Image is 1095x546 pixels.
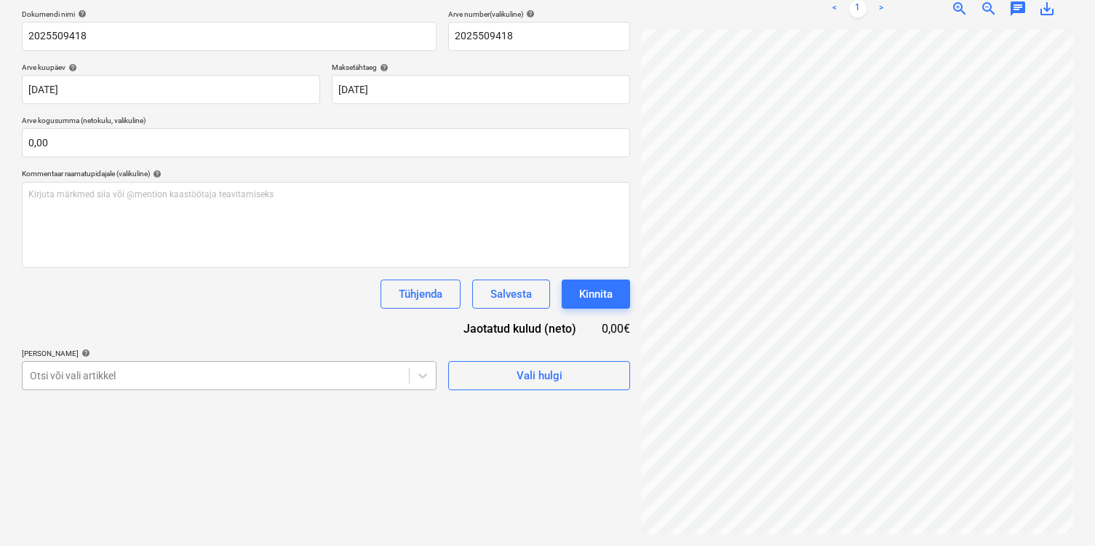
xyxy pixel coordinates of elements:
[441,320,600,337] div: Jaotatud kulud (neto)
[65,63,77,72] span: help
[517,366,562,385] div: Vali hulgi
[377,63,389,72] span: help
[22,116,630,128] p: Arve kogusumma (netokulu, valikuline)
[562,280,630,309] button: Kinnita
[399,285,442,304] div: Tühjenda
[448,9,630,19] div: Arve number (valikuline)
[600,320,630,337] div: 0,00€
[79,349,90,357] span: help
[22,128,630,157] input: Arve kogusumma (netokulu, valikuline)
[523,9,535,18] span: help
[579,285,613,304] div: Kinnita
[22,9,437,19] div: Dokumendi nimi
[332,75,630,104] input: Tähtaega pole määratud
[22,75,320,104] input: Arve kuupäeva pole määratud.
[332,63,630,72] div: Maksetähtaeg
[448,361,630,390] button: Vali hulgi
[381,280,461,309] button: Tühjenda
[22,22,437,51] input: Dokumendi nimi
[448,22,630,51] input: Arve number
[22,63,320,72] div: Arve kuupäev
[75,9,87,18] span: help
[150,170,162,178] span: help
[22,169,630,178] div: Kommentaar raamatupidajale (valikuline)
[490,285,532,304] div: Salvesta
[472,280,550,309] button: Salvesta
[22,349,437,358] div: [PERSON_NAME]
